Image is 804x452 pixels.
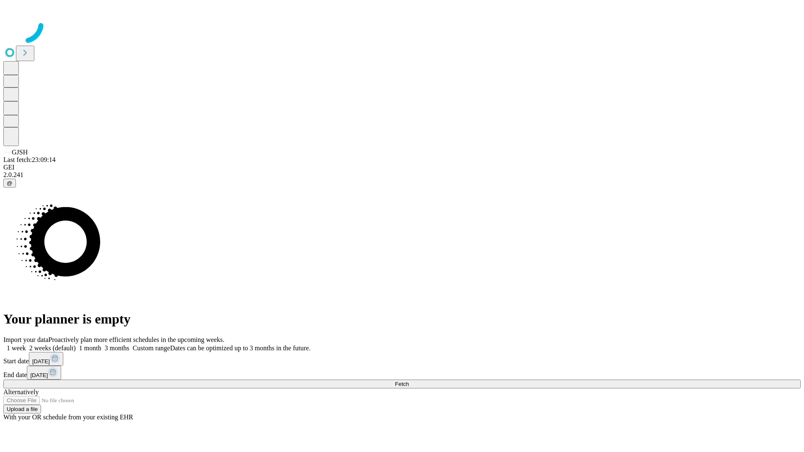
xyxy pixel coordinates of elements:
[27,366,61,380] button: [DATE]
[3,366,801,380] div: End date
[32,358,50,365] span: [DATE]
[3,388,39,395] span: Alternatively
[105,344,129,352] span: 3 months
[3,352,801,366] div: Start date
[79,344,101,352] span: 1 month
[12,149,28,156] span: GJSH
[29,344,76,352] span: 2 weeks (default)
[3,179,16,187] button: @
[3,171,801,179] div: 2.0.241
[3,311,801,327] h1: Your planner is empty
[30,372,48,378] span: [DATE]
[3,156,56,163] span: Last fetch: 23:09:14
[3,336,49,343] span: Import your data
[3,380,801,388] button: Fetch
[3,413,133,421] span: With your OR schedule from your existing EHR
[395,381,409,387] span: Fetch
[29,352,63,366] button: [DATE]
[3,405,41,413] button: Upload a file
[7,344,26,352] span: 1 week
[7,180,13,186] span: @
[49,336,224,343] span: Proactively plan more efficient schedules in the upcoming weeks.
[133,344,170,352] span: Custom range
[170,344,310,352] span: Dates can be optimized up to 3 months in the future.
[3,164,801,171] div: GEI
